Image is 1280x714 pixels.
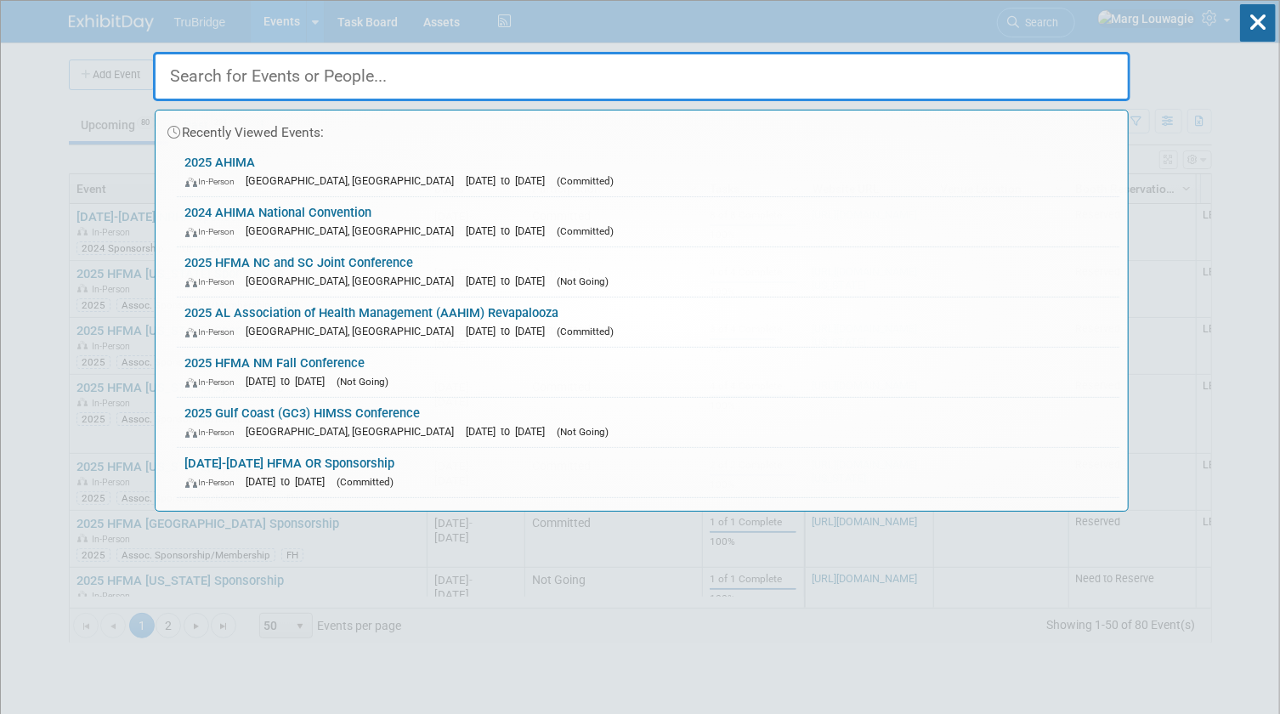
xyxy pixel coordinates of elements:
span: In-Person [185,276,243,287]
a: 2025 AL Association of Health Management (AAHIM) Revapalooza In-Person [GEOGRAPHIC_DATA], [GEOGRA... [177,297,1119,347]
a: 2025 HFMA NC and SC Joint Conference In-Person [GEOGRAPHIC_DATA], [GEOGRAPHIC_DATA] [DATE] to [DA... [177,247,1119,297]
span: (Not Going) [337,376,389,388]
span: [GEOGRAPHIC_DATA], [GEOGRAPHIC_DATA] [246,275,463,287]
span: [DATE] to [DATE] [467,224,554,237]
span: In-Person [185,226,243,237]
span: [DATE] to [DATE] [467,275,554,287]
span: [DATE] to [DATE] [246,475,334,488]
a: [DATE]-[DATE] HFMA OR Sponsorship In-Person [DATE] to [DATE] (Committed) [177,448,1119,497]
span: In-Person [185,326,243,337]
span: [GEOGRAPHIC_DATA], [GEOGRAPHIC_DATA] [246,325,463,337]
span: [DATE] to [DATE] [467,174,554,187]
span: In-Person [185,176,243,187]
span: (Committed) [558,326,615,337]
span: (Committed) [558,175,615,187]
div: Recently Viewed Events: [164,110,1119,147]
a: 2025 HFMA NM Fall Conference In-Person [DATE] to [DATE] (Not Going) [177,348,1119,397]
a: 2025 AHIMA In-Person [GEOGRAPHIC_DATA], [GEOGRAPHIC_DATA] [DATE] to [DATE] (Committed) [177,147,1119,196]
span: In-Person [185,377,243,388]
span: [DATE] to [DATE] [467,425,554,438]
span: [GEOGRAPHIC_DATA], [GEOGRAPHIC_DATA] [246,224,463,237]
a: 2024 AHIMA National Convention In-Person [GEOGRAPHIC_DATA], [GEOGRAPHIC_DATA] [DATE] to [DATE] (C... [177,197,1119,246]
span: (Committed) [337,476,394,488]
span: In-Person [185,427,243,438]
span: (Not Going) [558,275,609,287]
span: [DATE] to [DATE] [246,375,334,388]
span: (Not Going) [558,426,609,438]
input: Search for Events or People... [153,52,1130,101]
span: In-Person [185,477,243,488]
span: (Committed) [558,225,615,237]
span: [GEOGRAPHIC_DATA], [GEOGRAPHIC_DATA] [246,425,463,438]
span: [DATE] to [DATE] [467,325,554,337]
a: 2025 Gulf Coast (GC3) HIMSS Conference In-Person [GEOGRAPHIC_DATA], [GEOGRAPHIC_DATA] [DATE] to [... [177,398,1119,447]
span: [GEOGRAPHIC_DATA], [GEOGRAPHIC_DATA] [246,174,463,187]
